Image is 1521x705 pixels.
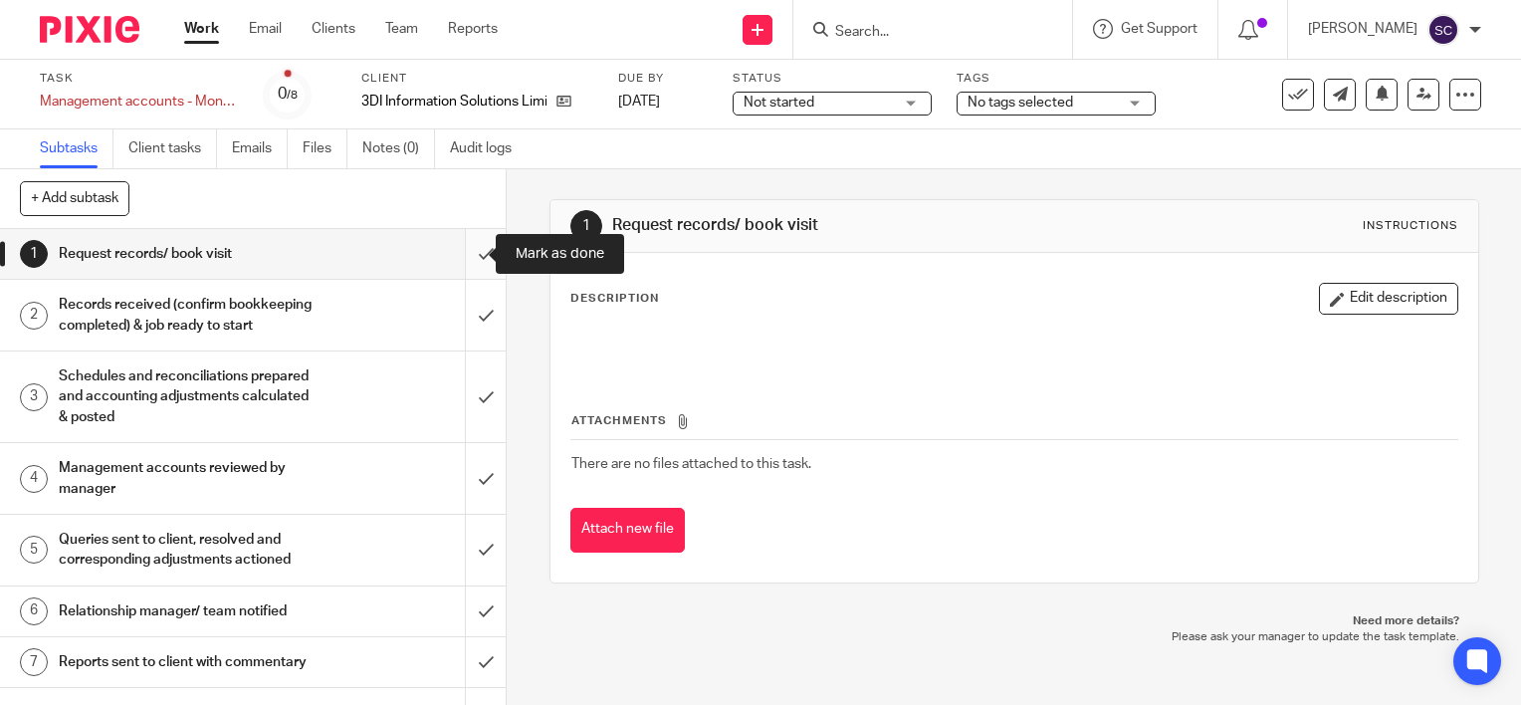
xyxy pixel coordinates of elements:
span: Get Support [1121,22,1197,36]
div: 1 [20,240,48,268]
a: Subtasks [40,129,113,168]
a: Files [303,129,347,168]
div: 5 [20,536,48,564]
label: Status [733,71,932,87]
input: Search [833,24,1012,42]
span: There are no files attached to this task. [571,457,811,471]
a: Clients [312,19,355,39]
div: 3 [20,383,48,411]
img: Pixie [40,16,139,43]
label: Task [40,71,239,87]
label: Client [361,71,593,87]
div: 6 [20,597,48,625]
button: + Add subtask [20,181,129,215]
a: Team [385,19,418,39]
h1: Management accounts reviewed by manager [59,453,317,504]
div: Management accounts - Monthly [40,92,239,112]
label: Due by [618,71,708,87]
p: Need more details? [569,613,1459,629]
span: Not started [744,96,814,110]
span: Attachments [571,415,667,426]
img: svg%3E [1427,14,1459,46]
span: [DATE] [618,95,660,109]
div: 4 [20,465,48,493]
a: Audit logs [450,129,527,168]
p: [PERSON_NAME] [1308,19,1417,39]
h1: Schedules and reconciliations prepared and accounting adjustments calculated & posted [59,361,317,432]
h1: Queries sent to client, resolved and corresponding adjustments actioned [59,525,317,576]
div: 7 [20,648,48,676]
div: Instructions [1363,218,1458,234]
p: Description [570,291,659,307]
h1: Request records/ book visit [612,215,1056,236]
small: /8 [287,90,298,101]
a: Notes (0) [362,129,435,168]
button: Attach new file [570,508,685,553]
div: 0 [278,83,298,106]
a: Work [184,19,219,39]
h1: Records received (confirm bookkeeping completed) & job ready to start [59,290,317,341]
p: Please ask your manager to update the task template. [569,629,1459,645]
label: Tags [957,71,1156,87]
a: Client tasks [128,129,217,168]
a: Emails [232,129,288,168]
h1: Reports sent to client with commentary [59,647,317,677]
p: 3DI Information Solutions Limited [361,92,546,112]
a: Email [249,19,282,39]
span: No tags selected [968,96,1073,110]
a: Reports [448,19,498,39]
button: Edit description [1319,283,1458,315]
h1: Relationship manager/ team notified [59,596,317,626]
h1: Request records/ book visit [59,239,317,269]
div: 2 [20,302,48,330]
div: 1 [570,210,602,242]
